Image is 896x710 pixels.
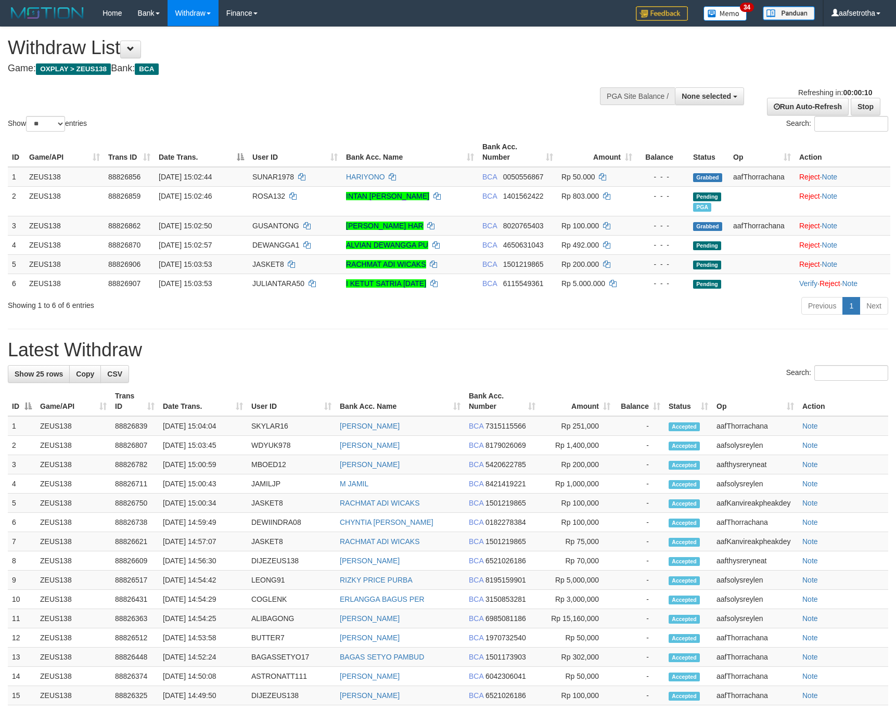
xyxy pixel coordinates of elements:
[340,672,400,680] a: [PERSON_NAME]
[36,455,111,474] td: ZEUS138
[111,571,159,590] td: 88826517
[252,241,300,249] span: DEWANGGA1
[36,386,111,416] th: Game/API: activate to sort column ascending
[485,460,526,469] span: Copy 5420622785 to clipboard
[799,241,820,249] a: Reject
[802,595,818,603] a: Note
[636,137,689,167] th: Balance
[76,370,94,378] span: Copy
[36,628,111,648] td: ZEUS138
[540,571,615,590] td: Rp 5,000,000
[340,518,433,526] a: CHYNTIA [PERSON_NAME]
[247,386,336,416] th: User ID: activate to sort column ascending
[540,532,615,551] td: Rp 75,000
[8,5,87,21] img: MOTION_logo.png
[340,460,400,469] a: [PERSON_NAME]
[8,494,36,513] td: 5
[111,494,159,513] td: 88826750
[485,576,526,584] span: Copy 8195159901 to clipboard
[561,279,605,288] span: Rp 5.000.000
[561,192,599,200] span: Rp 803.000
[340,691,400,700] a: [PERSON_NAME]
[503,222,544,230] span: Copy 8020765403 to clipboard
[786,365,888,381] label: Search:
[8,609,36,628] td: 11
[693,173,722,182] span: Grabbed
[712,455,798,474] td: aafthysreryneat
[247,571,336,590] td: LEONG91
[340,499,420,507] a: RACHMAT ADI WICAKS
[340,441,400,449] a: [PERSON_NAME]
[786,116,888,132] label: Search:
[252,173,294,181] span: SUNAR1978
[247,590,336,609] td: COGLENK
[557,137,636,167] th: Amount: activate to sort column ascending
[8,116,87,132] label: Show entries
[111,386,159,416] th: Trans ID: activate to sort column ascending
[159,532,247,551] td: [DATE] 14:57:07
[712,416,798,436] td: aafThorrachana
[795,137,890,167] th: Action
[469,537,483,546] span: BCA
[346,241,428,249] a: ALVIAN DEWANGGA PU
[159,279,212,288] span: [DATE] 15:03:53
[641,221,685,231] div: - - -
[712,609,798,628] td: aafsolysreylen
[252,222,299,230] span: GUSANTONG
[247,494,336,513] td: JASKET8
[8,37,587,58] h1: Withdraw List
[469,595,483,603] span: BCA
[478,137,557,167] th: Bank Acc. Number: activate to sort column ascending
[693,261,721,269] span: Pending
[247,551,336,571] td: DIJEZEUS138
[693,203,711,212] span: Marked by aafsolysreylen
[763,6,815,20] img: panduan.png
[111,474,159,494] td: 88826711
[712,494,798,513] td: aafKanvireakpheakdey
[689,137,729,167] th: Status
[111,590,159,609] td: 88826431
[336,386,465,416] th: Bank Acc. Name: activate to sort column ascending
[247,455,336,474] td: MBOED12
[482,192,497,200] span: BCA
[561,222,599,230] span: Rp 100.000
[482,279,497,288] span: BCA
[8,436,36,455] td: 2
[346,192,429,200] a: INTAN [PERSON_NAME]
[664,386,712,416] th: Status: activate to sort column ascending
[540,551,615,571] td: Rp 70,000
[252,279,304,288] span: JULIANTARA50
[340,576,413,584] a: RIZKY PRICE PURBA
[712,571,798,590] td: aafsolysreylen
[8,628,36,648] td: 12
[26,116,65,132] select: Showentries
[8,216,25,235] td: 3
[69,365,101,383] a: Copy
[108,241,140,249] span: 88826870
[795,167,890,187] td: ·
[8,235,25,254] td: 4
[111,513,159,532] td: 88826738
[540,513,615,532] td: Rp 100,000
[469,614,483,623] span: BCA
[503,173,544,181] span: Copy 0050556867 to clipboard
[540,416,615,436] td: Rp 251,000
[843,88,872,97] strong: 00:00:10
[469,480,483,488] span: BCA
[36,436,111,455] td: ZEUS138
[802,537,818,546] a: Note
[247,513,336,532] td: DEWIINDRA08
[802,557,818,565] a: Note
[540,436,615,455] td: Rp 1,400,000
[469,557,483,565] span: BCA
[669,538,700,547] span: Accepted
[641,278,685,289] div: - - -
[36,590,111,609] td: ZEUS138
[799,222,820,230] a: Reject
[108,173,140,181] span: 88826856
[111,532,159,551] td: 88826621
[669,461,700,470] span: Accepted
[340,557,400,565] a: [PERSON_NAME]
[795,186,890,216] td: ·
[615,513,664,532] td: -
